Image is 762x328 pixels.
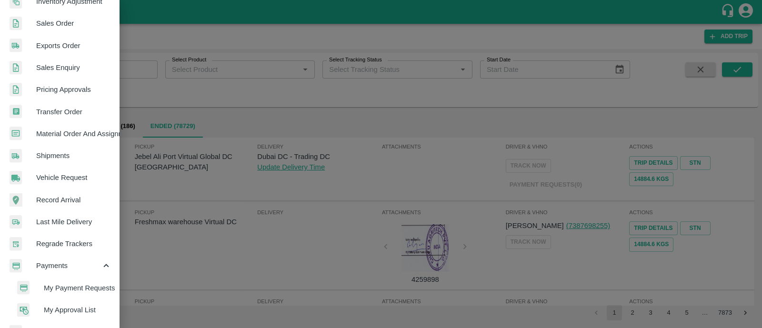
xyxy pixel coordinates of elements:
[8,277,119,299] a: paymentMy Payment Requests
[36,239,111,249] span: Regrade Trackers
[17,303,30,317] img: approval
[10,149,22,163] img: shipments
[44,283,111,293] span: My Payment Requests
[36,107,111,117] span: Transfer Order
[36,195,111,205] span: Record Arrival
[17,281,30,295] img: payment
[10,215,22,229] img: delivery
[36,217,111,227] span: Last Mile Delivery
[10,193,22,207] img: recordArrival
[36,150,111,161] span: Shipments
[10,105,22,119] img: whTransfer
[44,305,111,315] span: My Approval List
[10,17,22,30] img: sales
[36,62,111,73] span: Sales Enquiry
[10,171,22,185] img: vehicle
[10,259,22,273] img: payment
[10,127,22,140] img: centralMaterial
[10,39,22,52] img: shipments
[8,299,119,321] a: approvalMy Approval List
[36,18,111,29] span: Sales Order
[36,84,111,95] span: Pricing Approvals
[36,129,111,139] span: Material Order And Assignment
[10,237,22,251] img: whTracker
[36,260,101,271] span: Payments
[36,40,111,51] span: Exports Order
[10,61,22,75] img: sales
[10,83,22,97] img: sales
[36,172,111,183] span: Vehicle Request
